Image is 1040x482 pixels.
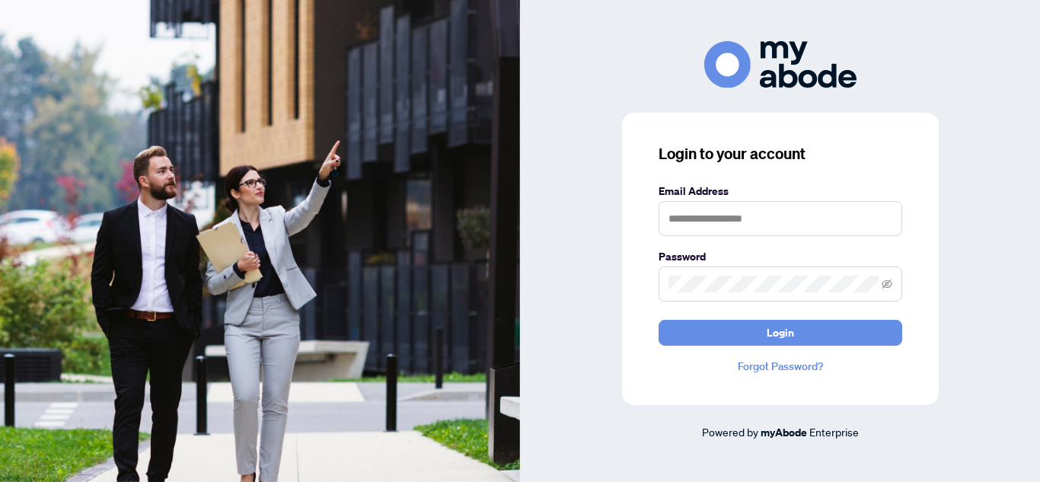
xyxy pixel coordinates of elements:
label: Password [659,248,902,265]
a: Forgot Password? [659,358,902,375]
label: Email Address [659,183,902,200]
a: myAbode [761,424,807,441]
span: Login [767,321,794,345]
h3: Login to your account [659,143,902,164]
img: ma-logo [704,41,857,88]
span: Powered by [702,425,758,439]
button: Login [659,320,902,346]
span: Enterprise [809,425,859,439]
span: eye-invisible [882,279,892,289]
